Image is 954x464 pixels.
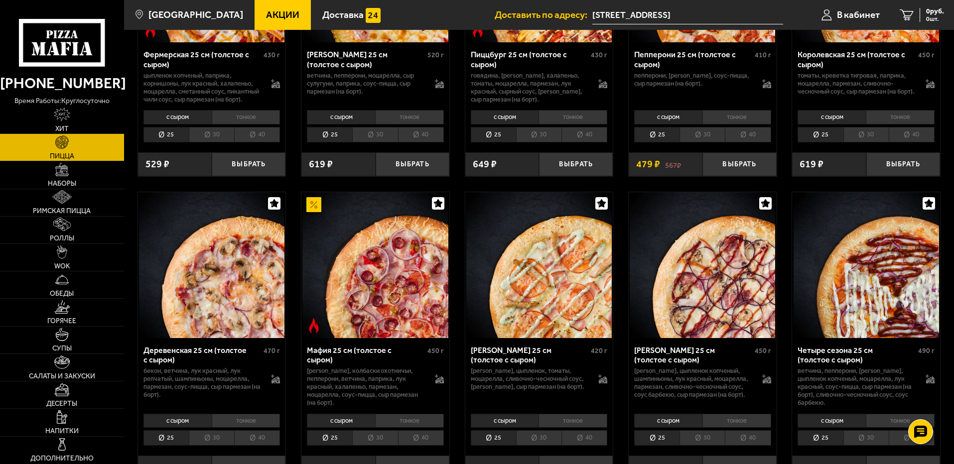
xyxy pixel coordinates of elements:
a: АкционныйОстрое блюдоМафия 25 см (толстое с сыром) [301,192,449,338]
li: тонкое [866,110,935,124]
li: тонкое [866,414,935,428]
span: 619 ₽ [800,159,823,169]
li: с сыром [471,414,539,428]
span: Горячее [47,318,76,325]
img: Острое блюдо [306,318,321,333]
li: 30 [680,430,725,446]
div: [PERSON_NAME] 25 см (толстое с сыром) [307,50,425,69]
li: с сыром [143,414,212,428]
span: 450 г [918,51,935,59]
img: Деревенская 25 см (толстое с сыром) [139,192,284,338]
span: 490 г [918,347,935,355]
p: ветчина, пепперони, [PERSON_NAME], цыпленок копченый, моцарелла, лук красный, соус-пицца, сыр пар... [798,367,916,407]
li: 25 [634,430,680,446]
li: с сыром [798,110,866,124]
p: томаты, креветка тигровая, паприка, моцарелла, пармезан, сливочно-чесночный соус, сыр пармезан (н... [798,72,916,96]
li: 30 [189,430,234,446]
div: Пепперони 25 см (толстое с сыром) [634,50,752,69]
a: Деревенская 25 см (толстое с сыром) [138,192,286,338]
li: с сыром [307,414,375,428]
span: Наборы [48,180,76,187]
span: 430 г [264,51,280,59]
li: с сыром [471,110,539,124]
li: 25 [307,127,352,142]
p: [PERSON_NAME], колбаски охотничьи, пепперони, ветчина, паприка, лук красный, халапеньо, пармезан,... [307,367,425,407]
li: 30 [352,127,398,142]
li: 40 [398,127,444,142]
span: [GEOGRAPHIC_DATA] [148,10,243,19]
button: Выбрать [376,152,449,177]
div: Деревенская 25 см (толстое с сыром) [143,346,262,364]
li: тонкое [212,110,280,124]
img: Острое блюдо [143,23,158,38]
span: Десерты [46,400,77,407]
span: 450 г [755,347,771,355]
li: 30 [352,430,398,446]
li: тонкое [702,110,771,124]
p: [PERSON_NAME], цыпленок копченый, шампиньоны, лук красный, моцарелла, пармезан, сливочно-чесночны... [634,367,752,399]
li: 40 [889,127,935,142]
a: Чикен Ранч 25 см (толстое с сыром) [465,192,613,338]
img: Чикен Барбекю 25 см (толстое с сыром) [630,192,775,338]
span: Обеды [50,290,74,297]
li: 40 [725,430,771,446]
p: говядина, [PERSON_NAME], халапеньо, томаты, моцарелла, пармезан, лук красный, сырный соус, [PERSO... [471,72,589,104]
li: 40 [398,430,444,446]
span: Доставка [322,10,364,19]
img: Четыре сезона 25 см (толстое с сыром) [794,192,939,338]
span: Акции [266,10,299,19]
span: В кабинет [837,10,880,19]
p: ветчина, пепперони, моцарелла, сыр сулугуни, паприка, соус-пицца, сыр пармезан (на борт). [307,72,425,96]
button: Выбрать [539,152,613,177]
span: Дополнительно [30,455,94,462]
span: Напитки [45,428,79,435]
li: 30 [516,127,561,142]
div: Мафия 25 см (толстое с сыром) [307,346,425,364]
p: пепперони, [PERSON_NAME], соус-пицца, сыр пармезан (на борт). [634,72,752,88]
a: Чикен Барбекю 25 см (толстое с сыром) [629,192,777,338]
span: Римская пицца [33,208,91,215]
li: 30 [843,430,889,446]
li: 25 [471,430,516,446]
span: Супы [52,345,72,352]
li: тонкое [539,414,607,428]
li: 30 [843,127,889,142]
li: 25 [798,430,843,446]
span: 450 г [427,347,444,355]
span: 410 г [755,51,771,59]
li: тонкое [539,110,607,124]
span: Пицца [50,153,74,160]
li: с сыром [307,110,375,124]
span: 0 шт. [926,16,944,22]
p: бекон, ветчина, лук красный, лук репчатый, шампиньоны, моцарелла, пармезан, соус-пицца, сыр парме... [143,367,262,399]
p: [PERSON_NAME], цыпленок, томаты, моцарелла, сливочно-чесночный соус, [PERSON_NAME], сыр пармезан ... [471,367,589,391]
span: 479 ₽ [636,159,660,169]
span: 649 ₽ [473,159,497,169]
span: 420 г [591,347,607,355]
div: Королевская 25 см (толстое с сыром) [798,50,916,69]
span: 430 г [591,51,607,59]
li: 40 [234,430,280,446]
li: 25 [798,127,843,142]
li: 40 [725,127,771,142]
li: 25 [307,430,352,446]
img: Острое блюдо [470,23,485,38]
button: Выбрать [212,152,285,177]
a: Четыре сезона 25 см (толстое с сыром) [792,192,940,338]
span: 520 г [427,51,444,59]
li: 25 [143,127,189,142]
div: [PERSON_NAME] 25 см (толстое с сыром) [471,346,589,364]
span: Большой Сампсониевский проспект, 18 [592,6,783,24]
li: 40 [561,127,607,142]
div: Фермерская 25 см (толстое с сыром) [143,50,262,69]
li: 40 [561,430,607,446]
span: 0 руб. [926,8,944,15]
img: Акционный [306,197,321,212]
span: WOK [54,263,70,270]
li: с сыром [634,110,702,124]
p: цыпленок копченый, паприка, корнишоны, лук красный, халапеньо, моцарелла, сметанный соус, пикантн... [143,72,262,104]
li: 25 [634,127,680,142]
li: 40 [234,127,280,142]
li: тонкое [702,414,771,428]
li: с сыром [634,414,702,428]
